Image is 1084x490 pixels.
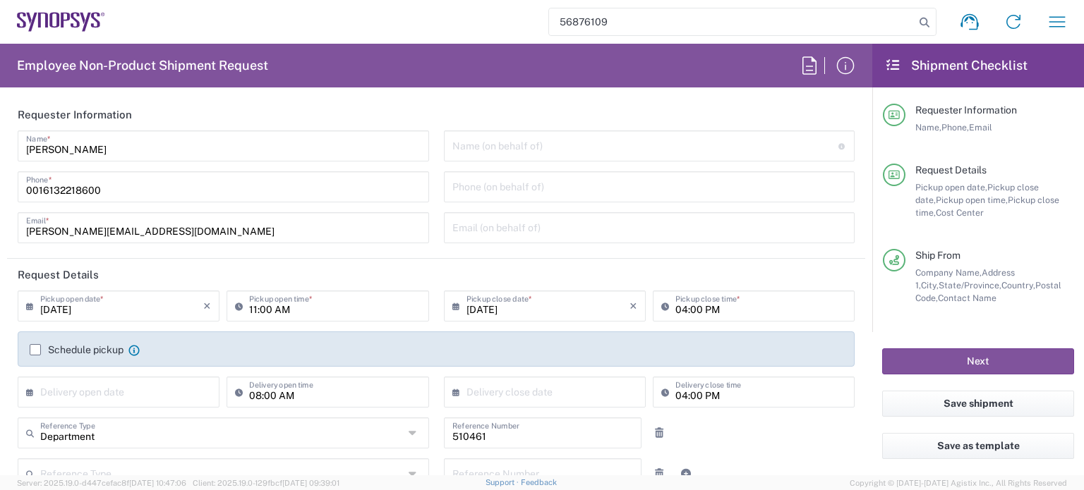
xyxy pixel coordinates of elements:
[649,464,669,484] a: Remove Reference
[939,280,1001,290] span: State/Province,
[1001,280,1035,290] span: Country,
[885,57,1028,74] h2: Shipment Checklist
[549,8,915,35] input: Shipment, tracking or reference number
[938,293,996,303] span: Contact Name
[486,478,521,486] a: Support
[882,348,1074,374] button: Next
[915,104,1017,116] span: Requester Information
[18,268,99,282] h2: Request Details
[882,391,1074,417] button: Save shipment
[17,479,186,487] span: Server: 2025.19.0-d447cefac8f
[915,267,982,278] span: Company Name,
[882,433,1074,459] button: Save as template
[282,479,339,487] span: [DATE] 09:39:01
[936,207,984,218] span: Cost Center
[18,108,132,122] h2: Requester Information
[17,57,268,74] h2: Employee Non-Product Shipment Request
[915,182,987,192] span: Pickup open date,
[915,122,941,133] span: Name,
[915,250,960,261] span: Ship From
[129,479,186,487] span: [DATE] 10:47:06
[676,464,696,484] a: Add Reference
[915,164,987,176] span: Request Details
[969,122,992,133] span: Email
[203,295,211,317] i: ×
[850,477,1067,489] span: Copyright © [DATE]-[DATE] Agistix Inc., All Rights Reserved
[630,295,637,317] i: ×
[941,122,969,133] span: Phone,
[30,344,124,355] label: Schedule pickup
[921,280,939,290] span: City,
[649,423,669,443] a: Remove Reference
[193,479,339,487] span: Client: 2025.19.0-129fbcf
[521,478,557,486] a: Feedback
[936,195,1008,205] span: Pickup open time,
